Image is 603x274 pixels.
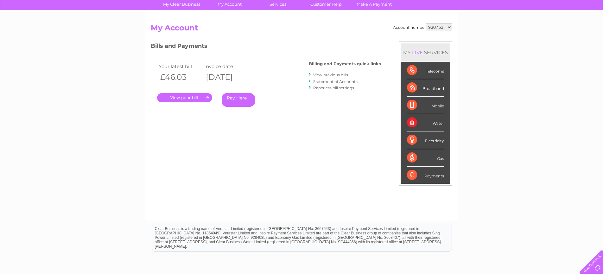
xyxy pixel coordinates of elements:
a: 0333 014 3131 [484,3,527,11]
div: Account number [393,23,452,31]
div: Clear Business is a trading name of Verastar Limited (registered in [GEOGRAPHIC_DATA] No. 3667643... [152,3,452,31]
a: Energy [507,27,521,32]
div: Electricity [407,131,444,149]
div: Telecoms [407,62,444,79]
a: Pay Here [222,93,255,107]
div: Broadband [407,79,444,97]
a: . [157,93,212,102]
td: Your latest bill [157,62,203,71]
a: Statement of Accounts [313,79,358,84]
div: LIVE [411,49,424,55]
a: Paperless bill settings [313,86,354,90]
a: View previous bills [313,73,348,77]
img: logo.png [21,16,54,36]
th: [DATE] [203,71,248,84]
a: Contact [561,27,576,32]
h3: Bills and Payments [151,41,381,53]
a: Log out [582,27,597,32]
h2: My Account [151,23,452,35]
div: MY SERVICES [401,43,450,61]
td: Invoice date [203,62,248,71]
a: Water [492,27,504,32]
h4: Billing and Payments quick links [309,61,381,66]
div: Water [407,114,444,131]
a: Telecoms [525,27,544,32]
div: Mobile [407,97,444,114]
th: £46.03 [157,71,203,84]
a: Blog [548,27,557,32]
div: Gas [407,149,444,167]
div: Payments [407,167,444,184]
